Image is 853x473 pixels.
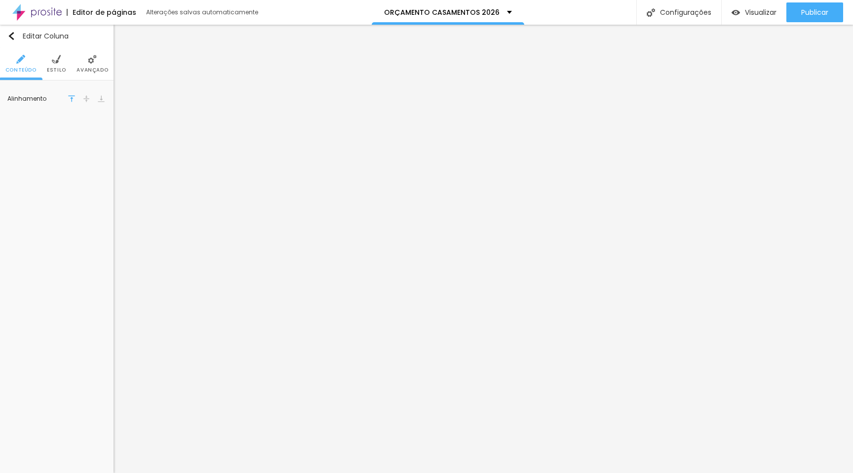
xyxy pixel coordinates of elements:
[722,2,786,22] button: Visualizar
[83,95,90,102] img: shrink-vertical-1.svg
[77,68,108,73] span: Avançado
[146,9,260,15] div: Alterações salvas automaticamente
[786,2,843,22] button: Publicar
[68,95,75,102] img: move-up-1.svg
[16,55,25,64] img: Icone
[7,32,15,40] img: Icone
[7,32,69,40] div: Editar Coluna
[5,68,37,73] span: Conteúdo
[801,8,828,16] span: Publicar
[384,9,500,16] p: ORÇAMENTO CASAMENTOS 2026
[114,25,853,473] iframe: Editor
[88,55,97,64] img: Icone
[647,8,655,17] img: Icone
[7,96,67,102] div: Alinhamento
[52,55,61,64] img: Icone
[732,8,740,17] img: view-1.svg
[47,68,66,73] span: Estilo
[67,9,136,16] div: Editor de páginas
[98,95,105,102] img: move-down-1.svg
[745,8,776,16] span: Visualizar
